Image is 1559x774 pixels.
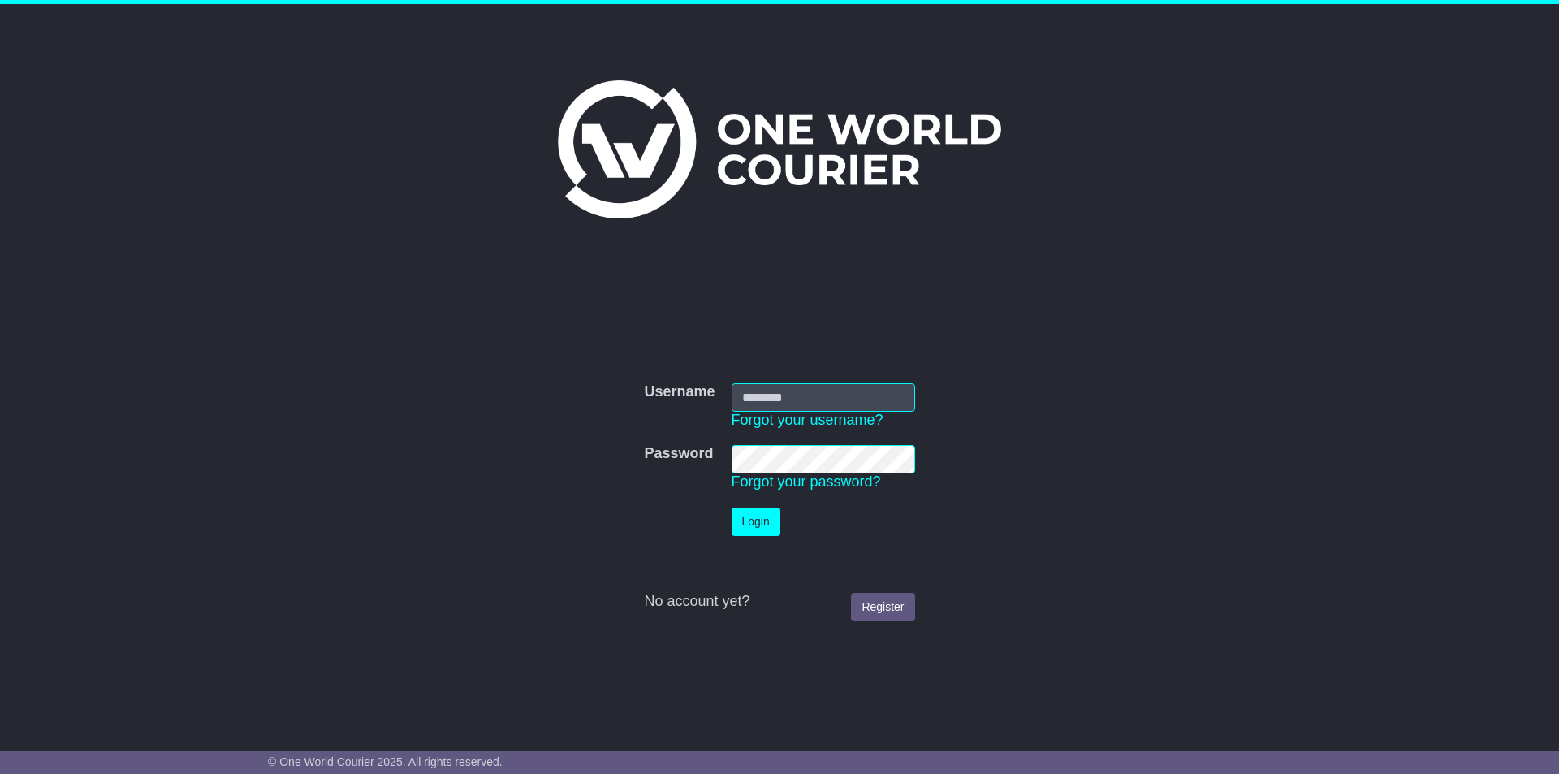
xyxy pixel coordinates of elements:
img: One World [558,80,1001,218]
label: Username [644,383,715,401]
label: Password [644,445,713,463]
span: © One World Courier 2025. All rights reserved. [268,755,503,768]
button: Login [732,508,780,536]
a: Forgot your password? [732,473,881,490]
a: Forgot your username? [732,412,883,428]
div: No account yet? [644,593,914,611]
a: Register [851,593,914,621]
